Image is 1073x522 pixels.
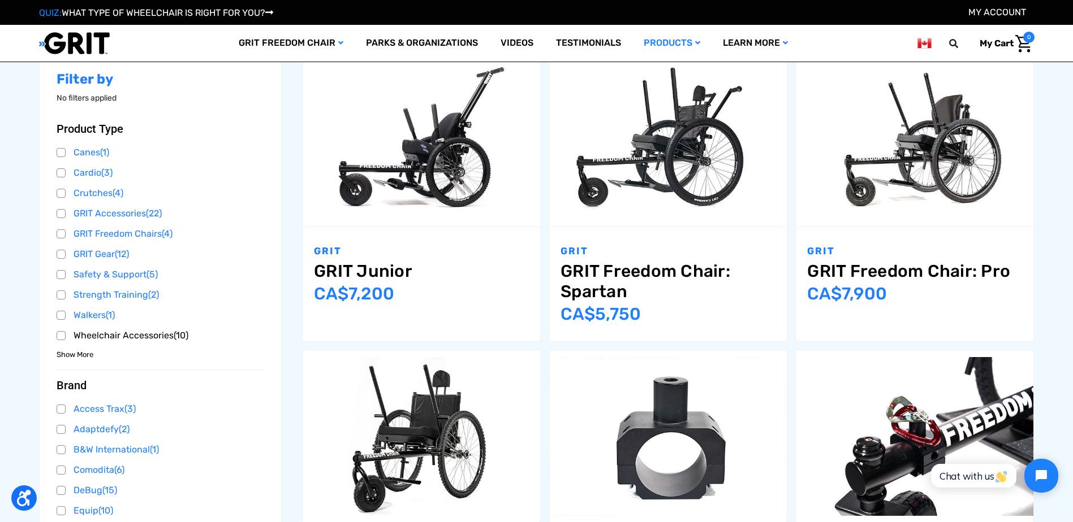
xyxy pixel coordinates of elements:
[57,71,265,88] h2: Filter by
[314,261,529,281] a: GRIT Junior,$4,995.00
[1015,35,1032,53] img: Cart
[57,307,265,324] a: Walkers(1)
[57,349,93,359] a: Show More
[549,357,787,515] img: Utility Clamp - Bare
[146,269,158,280] span: (5)
[39,7,62,18] span: QUIZ:
[917,36,931,50] img: ca.png
[115,249,129,259] span: (12)
[57,441,265,458] a: B&W International(1)
[57,401,265,417] a: Access Trax(3)
[227,25,355,62] a: GRIT Freedom Chair
[57,327,265,344] a: Wheelchair Accessories(10)
[100,147,109,158] span: (1)
[146,208,162,219] span: (22)
[57,502,265,519] a: Equip(10)
[174,330,188,341] span: (10)
[796,357,1033,515] img: Utility Clamp - Rope Mount
[106,310,115,320] span: (1)
[39,32,110,55] img: GRIT All-Terrain Wheelchair and Mobility Equipment
[114,464,124,475] span: (6)
[57,379,265,392] button: Brand
[57,185,265,202] a: Crutches(4)
[712,25,799,62] a: Learn More
[57,92,265,104] p: No filters applied
[968,7,1026,18] a: Account
[113,188,123,198] span: (4)
[549,61,787,219] img: GRIT Freedom Chair: Spartan
[561,304,641,324] span: CA$‌5,750
[57,164,265,181] a: Cardio(3)
[314,284,394,304] span: CA$‌7,200
[57,266,265,283] a: Safety & Support(5)
[954,32,971,55] input: Search
[102,485,117,495] span: (15)
[632,25,712,62] a: Products
[549,54,787,227] a: GRIT Freedom Chair: Spartan,$3,995.00
[39,7,273,18] a: QUIZ:WHAT TYPE OF WHEELCHAIR IS RIGHT FOR YOU?
[807,244,1022,259] p: GRIT
[561,261,775,302] a: GRIT Freedom Chair: Spartan,$3,995.00
[971,32,1035,55] a: Cart with 0 items
[57,246,265,263] a: GRIT Gear(12)
[57,122,265,136] button: Product Type
[919,449,1068,502] iframe: Tidio Chat
[314,244,529,259] p: GRIT
[124,403,136,414] span: (3)
[807,284,887,304] span: CA$‌7,900
[119,424,130,434] span: (2)
[57,225,265,242] a: GRIT Freedom Chairs(4)
[561,244,775,259] p: GRIT
[162,228,173,239] span: (4)
[57,144,265,161] a: Canes(1)
[98,505,113,516] span: (10)
[57,421,265,438] a: Adaptdefy(2)
[101,167,113,178] span: (3)
[57,205,265,222] a: GRIT Accessories(22)
[57,482,265,499] a: DeBug(15)
[355,25,489,62] a: Parks & Organizations
[796,61,1033,219] img: GRIT Freedom Chair Pro: the Pro model shown including contoured Invacare Matrx seatback, Spinergy...
[150,444,159,455] span: (1)
[1023,32,1035,43] span: 0
[980,38,1014,49] span: My Cart
[148,289,159,300] span: (2)
[303,357,540,515] img: GRIT Freedom Chair: 3.0
[57,122,123,136] span: Product Type
[807,261,1022,281] a: GRIT Freedom Chair: Pro,$5,495.00
[545,25,632,62] a: Testimonials
[796,54,1033,227] a: GRIT Freedom Chair: Pro,$5,495.00
[57,379,87,392] span: Brand
[57,349,93,360] span: Show More
[489,25,545,62] a: Videos
[57,462,265,478] a: Comodita(6)
[57,286,265,303] a: Strength Training(2)
[303,61,540,219] img: GRIT Junior: GRIT Freedom Chair all terrain wheelchair engineered specifically for kids
[303,54,540,227] a: GRIT Junior,$4,995.00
